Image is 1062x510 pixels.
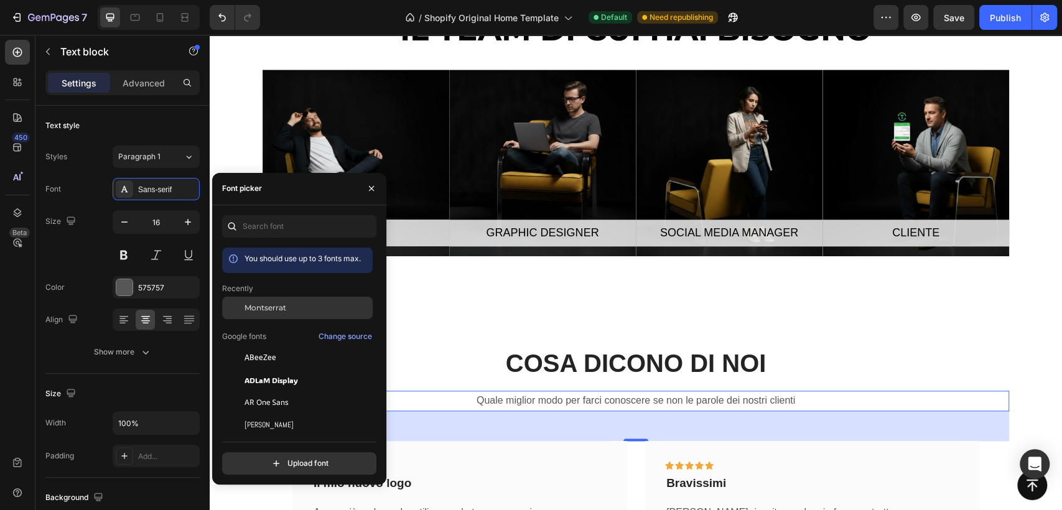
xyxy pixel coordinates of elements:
[245,397,289,408] span: AR One Sans
[424,11,559,24] span: Shopify Original Home Template
[613,35,799,221] div: Background Image
[601,12,627,23] span: Default
[933,5,974,30] button: Save
[12,132,30,142] div: 450
[82,10,87,25] p: 7
[53,356,799,376] div: Rich Text Editor. Editing area: main
[222,215,376,238] input: Search font
[54,312,798,345] p: COSA DICONO DI NOI
[270,457,328,470] div: Upload font
[53,311,799,346] h2: Rich Text Editor. Editing area: main
[45,312,80,328] div: Align
[138,451,197,462] div: Add...
[45,450,74,461] div: Padding
[419,11,422,24] span: /
[45,183,61,195] div: Font
[426,35,613,221] div: Background Image
[613,35,799,221] div: Overlay
[94,346,152,358] div: Show more
[426,185,613,211] a: social media manager
[45,386,78,402] div: Size
[118,151,161,162] span: Paragraph 1
[9,228,30,238] div: Beta
[45,151,67,162] div: Styles
[650,12,713,23] span: Need republishing
[68,382,110,394] div: Text block
[240,35,426,221] div: Overlay
[222,283,253,294] p: Recently
[123,76,165,90] p: Advanced
[222,183,262,194] div: Font picker
[45,341,200,363] button: Show more
[45,489,106,506] div: Background
[318,329,373,344] button: Change source
[682,190,730,206] p: CLIENTE
[613,185,799,211] a: CLIENTE
[210,35,1062,510] iframe: Design area
[319,331,372,342] div: Change source
[222,452,376,475] button: Upload font
[240,185,426,211] a: graphic designer
[45,120,80,131] div: Text style
[450,190,589,206] p: social media manager
[5,5,93,30] button: 7
[276,190,389,206] p: graphic designer
[138,282,197,294] div: 575757
[210,5,260,30] div: Undo/Redo
[944,12,964,23] span: Save
[113,146,200,168] button: Paragraph 1
[138,184,197,195] div: Sans-serif
[60,44,166,59] p: Text block
[426,35,613,221] div: Overlay
[113,412,199,434] input: Auto
[240,35,426,221] div: Background Image
[62,76,96,90] p: Settings
[45,417,66,429] div: Width
[245,419,294,430] span: [PERSON_NAME]
[245,374,298,386] span: ADLaM Display
[45,282,65,293] div: Color
[45,213,78,230] div: Size
[54,357,798,375] p: Quale miglior modo per farci conoscere se non le parole dei nostri clienti
[222,331,266,342] p: Google fonts
[245,352,276,363] span: ABeeZee
[245,302,286,313] span: Montserrat
[990,11,1021,24] div: Publish
[1020,449,1050,479] div: Open Intercom Messenger
[979,5,1032,30] button: Publish
[245,254,361,263] span: You should use up to 3 fonts max.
